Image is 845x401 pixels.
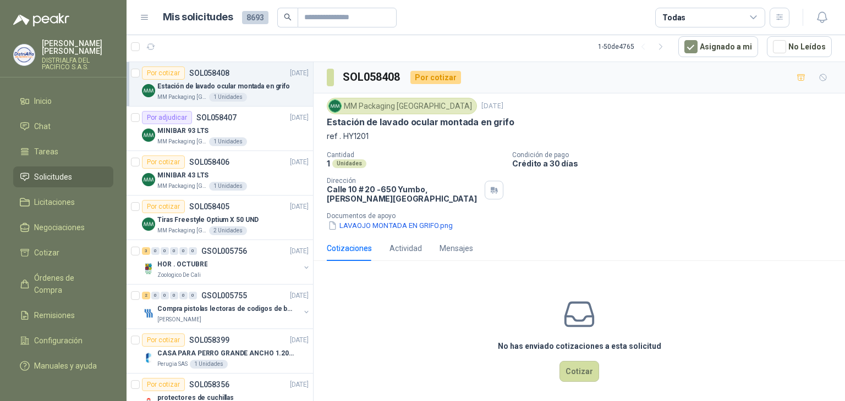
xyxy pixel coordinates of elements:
[157,360,188,369] p: Perugia SAS
[189,336,229,344] p: SOL058399
[142,247,150,255] div: 3
[290,157,309,168] p: [DATE]
[127,62,313,107] a: Por cotizarSOL058408[DATE] Company LogoEstación de lavado ocular montada en grifoMM Packaging [GE...
[410,71,461,84] div: Por cotizar
[34,120,51,132] span: Chat
[179,292,188,299] div: 0
[327,242,372,254] div: Cotizaciones
[42,57,113,70] p: DISTRIALFA DEL PACIFICO S.A.S.
[157,315,201,324] p: [PERSON_NAME]
[189,69,229,77] p: SOL058408
[34,335,83,347] span: Configuración
[201,292,247,299] p: GSOL005755
[142,200,185,213] div: Por cotizar
[179,247,188,255] div: 0
[127,196,313,240] a: Por cotizarSOL058405[DATE] Company LogoTiras Freestyle Optium X 50 UNDMM Packaging [GEOGRAPHIC_DA...
[34,309,75,321] span: Remisiones
[190,360,228,369] div: 1 Unidades
[157,304,294,314] p: Compra pistolas lectoras de codigos de barras
[142,111,192,124] div: Por adjudicar
[189,158,229,166] p: SOL058406
[242,11,268,24] span: 8693
[512,159,841,168] p: Crédito a 30 días
[290,202,309,212] p: [DATE]
[151,247,160,255] div: 0
[196,114,237,121] p: SOL058407
[327,177,480,185] p: Dirección
[157,348,294,359] p: CASA PARA PERRO GRANDE ANCHO 1.20x1.00 x1.20
[512,151,841,159] p: Condición de pago
[209,137,247,146] div: 1 Unidades
[767,36,832,57] button: No Leídos
[13,166,113,187] a: Solicitudes
[290,335,309,346] p: [DATE]
[13,330,113,351] a: Configuración
[34,146,58,158] span: Tareas
[157,215,259,225] p: Tiras Freestyle Optium X 50 UND
[209,226,247,235] div: 2 Unidades
[290,113,309,123] p: [DATE]
[157,182,207,191] p: MM Packaging [GEOGRAPHIC_DATA]
[161,292,169,299] div: 0
[329,100,341,112] img: Company Logo
[662,12,685,24] div: Todas
[142,307,155,320] img: Company Logo
[327,116,514,128] p: Estación de lavado ocular montada en grifo
[14,44,35,65] img: Company Logo
[142,351,155,364] img: Company Logo
[189,203,229,210] p: SOL058405
[151,292,160,299] div: 0
[127,151,313,196] a: Por cotizarSOL058406[DATE] Company LogoMINIBAR 43 LTSMM Packaging [GEOGRAPHIC_DATA]1 Unidades
[290,380,309,390] p: [DATE]
[34,221,85,233] span: Negociaciones
[332,159,366,168] div: Unidades
[157,93,207,102] p: MM Packaging [GEOGRAPHIC_DATA]
[142,262,155,275] img: Company Logo
[142,155,185,169] div: Por cotizar
[389,242,422,254] div: Actividad
[34,272,103,296] span: Órdenes de Compra
[13,355,113,376] a: Manuales y ayuda
[209,93,247,102] div: 1 Unidades
[157,259,207,270] p: HOR . OCTUBRE
[157,170,208,181] p: MINIBAR 43 LTS
[327,98,477,114] div: MM Packaging [GEOGRAPHIC_DATA]
[13,141,113,162] a: Tareas
[163,9,233,25] h1: Mis solicitudes
[13,91,113,112] a: Inicio
[127,107,313,151] a: Por adjudicarSOL058407[DATE] Company LogoMINIBAR 93 LTSMM Packaging [GEOGRAPHIC_DATA]1 Unidades
[170,247,178,255] div: 0
[157,126,208,136] p: MINIBAR 93 LTS
[34,247,59,259] span: Cotizar
[13,268,113,300] a: Órdenes de Compra
[327,151,503,159] p: Cantidad
[34,95,52,107] span: Inicio
[34,171,72,183] span: Solicitudes
[170,292,178,299] div: 0
[343,69,402,86] h3: SOL058408
[142,289,311,324] a: 2 0 0 0 0 0 GSOL005755[DATE] Company LogoCompra pistolas lectoras de codigos de barras[PERSON_NAME]
[157,271,201,280] p: Zoologico De Cali
[157,137,207,146] p: MM Packaging [GEOGRAPHIC_DATA]
[189,247,197,255] div: 0
[327,159,330,168] p: 1
[13,192,113,213] a: Licitaciones
[678,36,758,57] button: Asignado a mi
[127,329,313,374] a: Por cotizarSOL058399[DATE] Company LogoCASA PARA PERRO GRANDE ANCHO 1.20x1.00 x1.20Perugia SAS1 U...
[290,68,309,79] p: [DATE]
[142,173,155,186] img: Company Logo
[189,381,229,388] p: SOL058356
[290,246,309,257] p: [DATE]
[559,361,599,382] button: Cotizar
[327,212,841,220] p: Documentos de apoyo
[189,292,197,299] div: 0
[481,101,503,112] p: [DATE]
[161,247,169,255] div: 0
[327,220,454,231] button: LAVAOJO MONTADA EN GRIFO.png
[201,247,247,255] p: GSOL005756
[327,185,480,203] p: Calle 10 # 20 -650 Yumbo , [PERSON_NAME][GEOGRAPHIC_DATA]
[34,360,97,372] span: Manuales y ayuda
[157,226,207,235] p: MM Packaging [GEOGRAPHIC_DATA]
[13,217,113,238] a: Negociaciones
[13,13,69,26] img: Logo peakr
